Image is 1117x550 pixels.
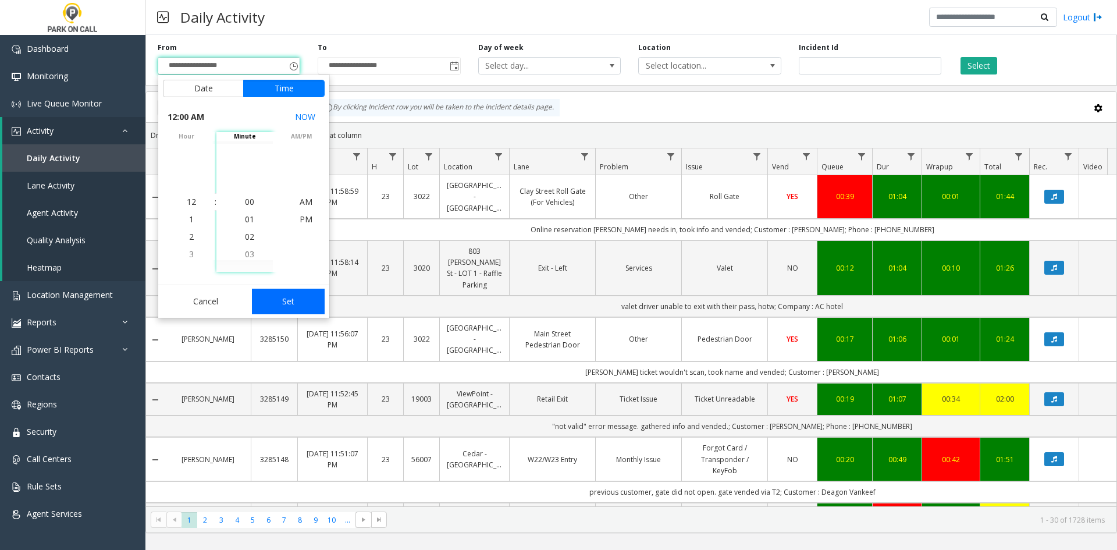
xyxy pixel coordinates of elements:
a: Collapse Details [146,335,165,345]
a: Valet [689,262,760,274]
div: 01:51 [987,454,1022,465]
button: Cancel [163,289,248,314]
div: Data table [146,148,1116,506]
a: 3020 [411,262,432,274]
a: Monthly Issue [603,454,674,465]
img: 'icon' [12,100,21,109]
img: 'icon' [12,428,21,437]
span: 02 [245,231,254,242]
a: 00:10 [929,262,973,274]
a: Services [603,262,674,274]
div: By clicking Incident row you will be taken to the incident details page. [318,99,560,116]
a: ViewPoint - [GEOGRAPHIC_DATA] [447,388,502,410]
button: Select now [290,107,320,127]
a: Agent Activity [2,199,145,226]
a: Retail Exit [517,393,588,404]
a: 23 [375,454,396,465]
span: 12 [187,196,196,207]
a: Lane Activity [2,172,145,199]
div: Drag a column header and drop it here to group by that column [146,125,1116,146]
span: NO [787,455,798,464]
div: 00:01 [929,333,973,345]
a: [DATE] 11:52:45 PM [305,388,360,410]
a: Collapse Details [146,395,165,404]
span: Activity [27,125,54,136]
a: [GEOGRAPHIC_DATA] - [GEOGRAPHIC_DATA] [447,180,502,214]
img: 'icon' [12,127,21,136]
a: Rec. Filter Menu [1061,148,1076,164]
a: Roll Gate [689,191,760,202]
span: Go to the next page [359,515,368,524]
a: Activity [2,117,145,144]
h3: Daily Activity [175,3,271,31]
label: Day of week [478,42,524,53]
span: Select location... [639,58,752,74]
a: 3285150 [258,333,290,345]
div: 00:42 [929,454,973,465]
div: 00:39 [824,191,865,202]
span: Go to the last page [371,512,387,528]
img: 'icon' [12,510,21,519]
span: Lane Activity [27,180,74,191]
span: Location Management [27,289,113,300]
div: 00:20 [824,454,865,465]
a: Daily Activity [2,144,145,172]
span: Toggle popup [447,58,460,74]
span: Power BI Reports [27,344,94,355]
span: 2 [189,231,194,242]
span: 3 [189,249,194,260]
img: 'icon' [12,455,21,464]
a: [DATE] 11:58:59 PM [305,186,360,208]
a: Dur Filter Menu [903,148,919,164]
label: Incident Id [799,42,838,53]
img: 'icon' [12,45,21,54]
div: : [215,196,216,208]
a: 01:44 [987,191,1022,202]
a: 23 [375,393,396,404]
a: 01:06 [880,333,915,345]
a: Location Filter Menu [491,148,507,164]
a: [DATE] 11:58:14 PM [305,257,360,279]
img: 'icon' [12,72,21,81]
label: Location [638,42,671,53]
span: Issue [686,162,703,172]
img: 'icon' [12,346,21,355]
img: 'icon' [12,400,21,410]
span: Daily Activity [27,152,80,164]
a: 01:04 [880,191,915,202]
a: 23 [375,333,396,345]
button: Date tab [163,80,244,97]
a: H Filter Menu [385,148,401,164]
label: From [158,42,177,53]
span: 1 [189,214,194,225]
span: H [372,162,377,172]
span: YES [787,191,798,201]
span: AM [300,196,312,207]
a: 01:04 [880,262,915,274]
a: YES [775,393,810,404]
a: Quality Analysis [2,226,145,254]
a: NO [775,262,810,274]
span: Live Queue Monitor [27,98,102,109]
span: 01 [245,214,254,225]
span: YES [787,394,798,404]
a: 23 [375,262,396,274]
a: [GEOGRAPHIC_DATA] - [GEOGRAPHIC_DATA] [447,322,502,356]
div: 00:49 [880,454,915,465]
a: Lane Filter Menu [577,148,593,164]
img: 'icon' [12,318,21,328]
span: Wrapup [926,162,953,172]
a: 01:07 [880,393,915,404]
span: Go to the last page [375,515,384,524]
span: Queue [821,162,844,172]
span: 12:00 AM [168,109,204,125]
span: Vend [772,162,789,172]
span: 00 [245,196,254,207]
div: 01:24 [987,333,1022,345]
label: To [318,42,327,53]
a: Queue Filter Menu [854,148,870,164]
span: Select day... [479,58,592,74]
a: Collapse Details [146,455,165,464]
